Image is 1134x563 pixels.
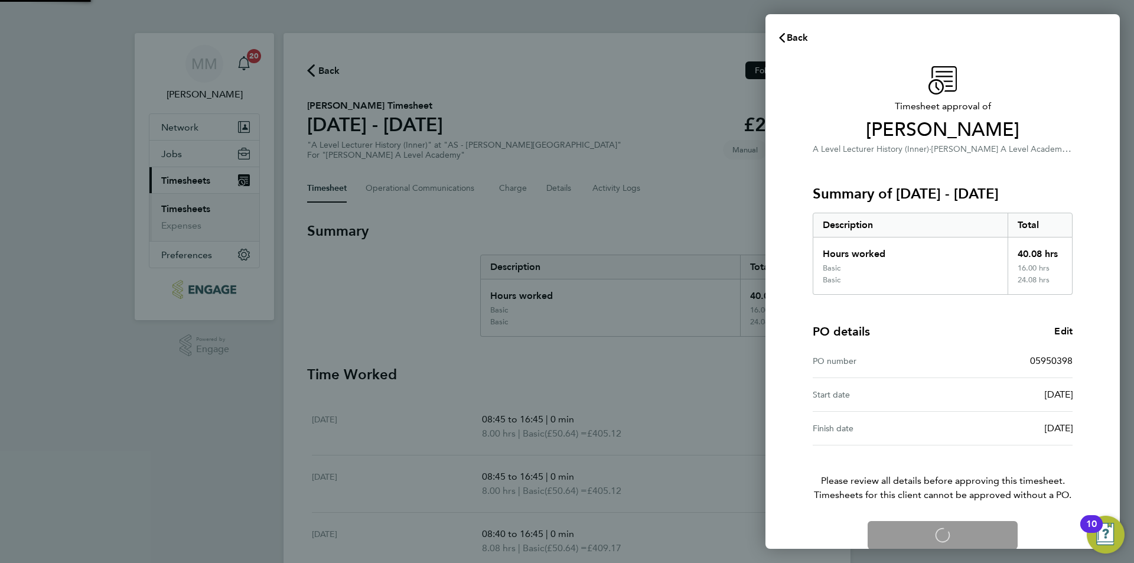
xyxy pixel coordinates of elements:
span: Back [787,32,809,43]
button: Open Resource Center, 10 new notifications [1087,516,1125,554]
div: PO number [813,354,943,368]
span: Edit [1054,326,1073,337]
div: Hours worked [813,237,1008,263]
span: Timesheet approval of [813,99,1073,113]
div: Basic [823,263,840,273]
h3: Summary of [DATE] - [DATE] [813,184,1073,203]
div: Description [813,213,1008,237]
div: [DATE] [943,388,1073,402]
div: Finish date [813,421,943,435]
div: Basic [823,275,840,285]
div: 24.08 hrs [1008,275,1073,294]
div: Total [1008,213,1073,237]
div: 16.00 hrs [1008,263,1073,275]
div: Summary of 22 - 28 Sep 2025 [813,213,1073,295]
a: Edit [1054,324,1073,339]
h4: PO details [813,323,870,340]
span: [PERSON_NAME] A Level Academy [931,143,1071,154]
p: Please review all details before approving this timesheet. [799,445,1087,502]
span: A Level Lecturer History (Inner) [813,144,929,154]
span: Timesheets for this client cannot be approved without a PO. [799,488,1087,502]
div: 10 [1086,524,1097,539]
span: [PERSON_NAME] [813,118,1073,142]
div: [DATE] [943,421,1073,435]
span: 05950398 [1030,355,1073,366]
span: · [929,144,931,154]
div: Start date [813,388,943,402]
div: 40.08 hrs [1008,237,1073,263]
button: Back [765,26,820,50]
